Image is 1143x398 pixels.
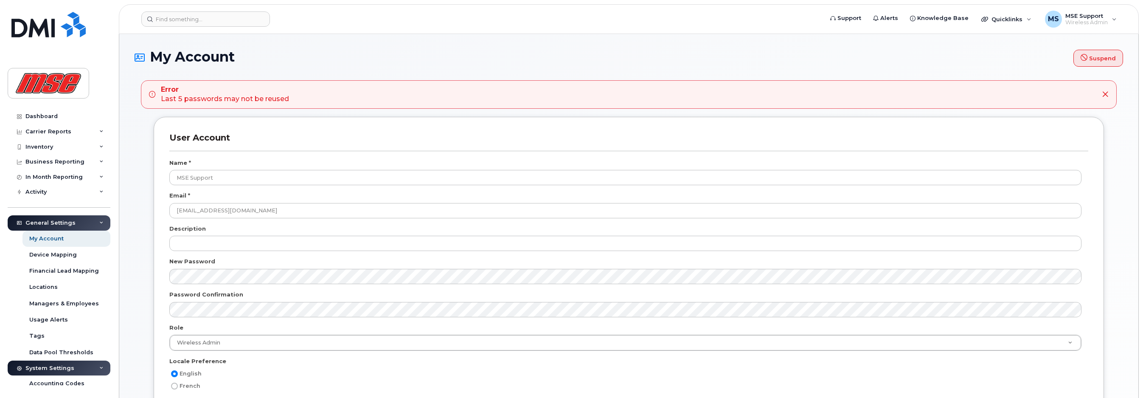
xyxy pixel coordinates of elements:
input: French [171,383,178,390]
label: New Password [169,257,215,265]
input: English [171,370,178,377]
span: Wireless Admin [172,339,220,347]
label: Role [169,324,183,332]
label: Description [169,225,206,233]
label: Locale Preference [169,357,226,365]
a: Wireless Admin [170,335,1081,350]
h3: User Account [169,133,1088,151]
span: English [180,370,202,377]
button: Suspend [1073,50,1123,67]
div: Last 5 passwords may not be reused [161,85,289,104]
label: Email * [169,192,190,200]
h1: My Account [135,49,1123,67]
label: Password Confirmation [169,291,243,299]
strong: Error [161,85,289,95]
label: Name * [169,159,191,167]
span: French [180,383,200,389]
